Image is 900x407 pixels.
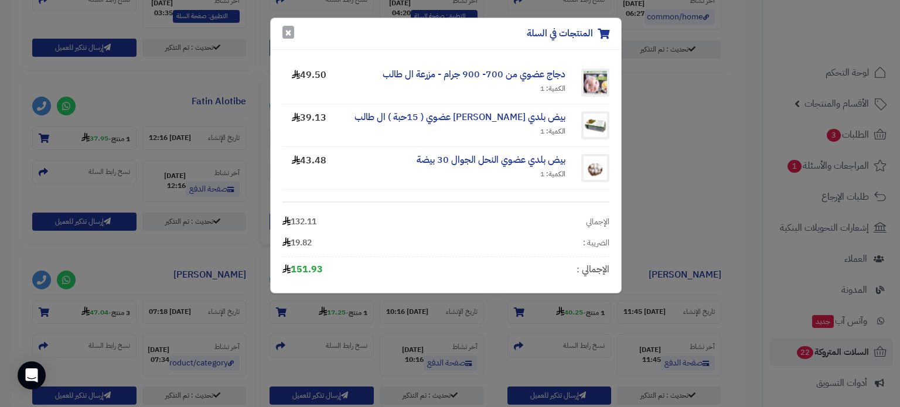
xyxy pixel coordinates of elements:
div: Open Intercom Messenger [18,361,46,389]
div: 132.11 [282,216,316,228]
a: بيض بلدي عضوي النحل الجوال 30 بيضة [417,153,565,167]
a: بيض بلدي [PERSON_NAME] عضوي ( 15حبة ) ال طالب [354,110,565,124]
div: 49.50 [282,69,329,97]
div: 19.82 [282,237,312,249]
a: دجاج عضوي من 700- 900 جرام - مزرعة ال طالب [383,67,565,81]
div: 43.48 [282,154,329,182]
div: 39.13 [282,111,329,139]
